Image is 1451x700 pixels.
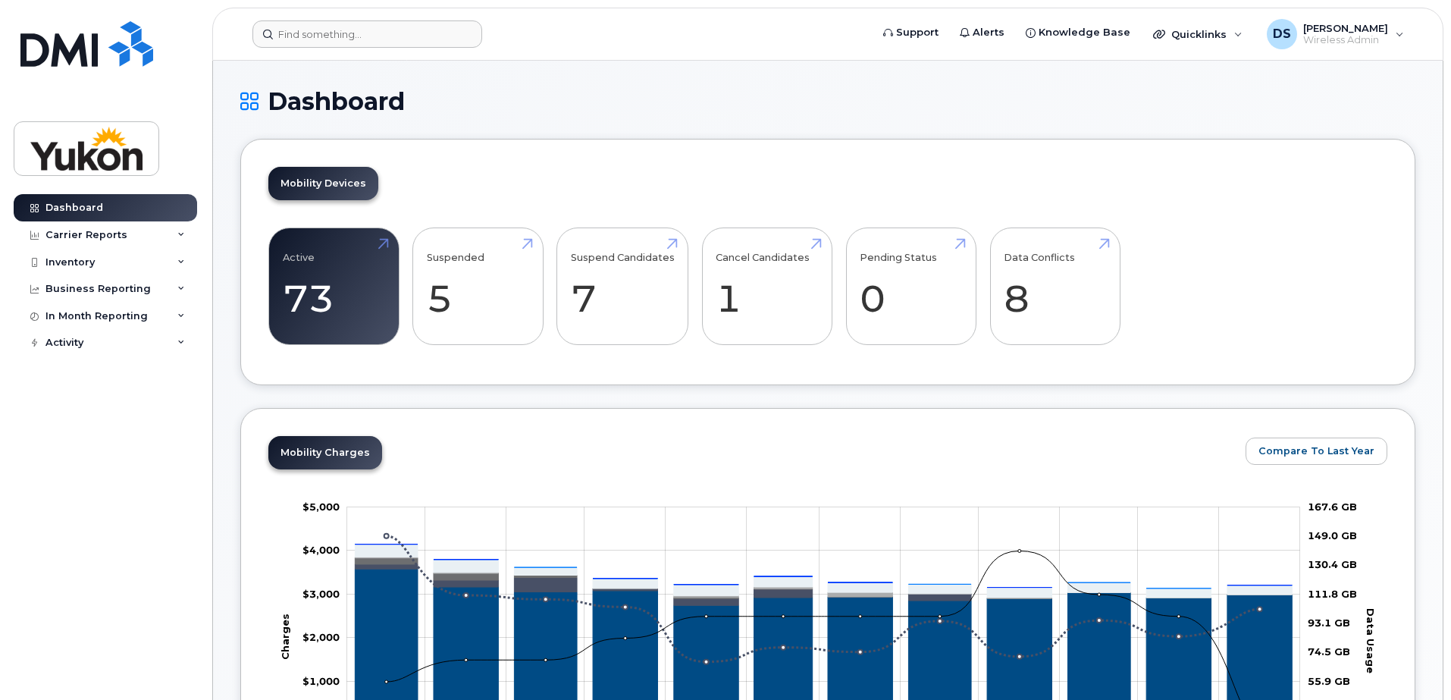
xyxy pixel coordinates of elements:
tspan: 130.4 GB [1308,559,1357,571]
a: Mobility Devices [268,167,378,200]
tspan: $4,000 [302,545,340,557]
tspan: 93.1 GB [1308,617,1350,629]
tspan: $3,000 [302,588,340,600]
tspan: $2,000 [302,632,340,644]
g: $0 [302,545,340,557]
tspan: $5,000 [302,501,340,513]
a: Suspend Candidates 7 [571,237,675,337]
a: Cancel Candidates 1 [716,237,818,337]
h1: Dashboard [240,88,1415,115]
a: Data Conflicts 8 [1004,237,1106,337]
g: $0 [302,588,340,600]
tspan: $1,000 [302,675,340,687]
g: $0 [302,632,340,644]
a: Pending Status 0 [860,237,962,337]
tspan: Charges [279,614,291,660]
g: $0 [302,501,340,513]
button: Compare To Last Year [1246,438,1387,465]
tspan: 74.5 GB [1308,646,1350,658]
span: Compare To Last Year [1258,444,1374,458]
tspan: 149.0 GB [1308,529,1357,541]
tspan: 111.8 GB [1308,588,1357,600]
tspan: Data Usage [1365,608,1377,673]
a: Suspended 5 [427,237,529,337]
g: Features [355,545,1292,598]
g: $0 [302,675,340,687]
a: Active 73 [283,237,385,337]
tspan: 167.6 GB [1308,501,1357,513]
a: Mobility Charges [268,436,382,469]
tspan: 55.9 GB [1308,675,1350,687]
